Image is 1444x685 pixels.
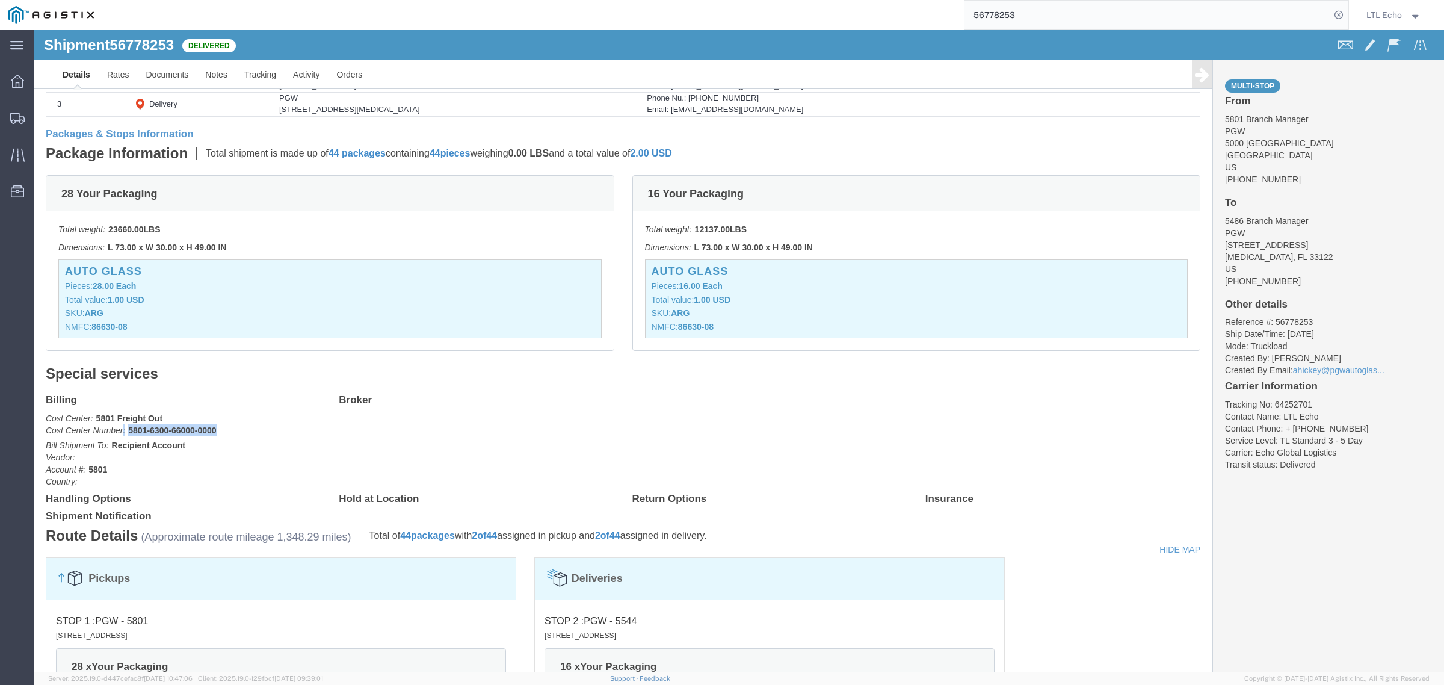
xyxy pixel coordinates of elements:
a: Support [610,675,640,682]
input: Search for shipment number, reference number [964,1,1330,29]
button: LTL Echo [1366,8,1427,22]
span: LTL Echo [1366,8,1402,22]
iframe: FS Legacy Container [34,30,1444,672]
span: Server: 2025.19.0-d447cefac8f [48,675,193,682]
span: Copyright © [DATE]-[DATE] Agistix Inc., All Rights Reserved [1244,674,1430,684]
img: logo [8,6,94,24]
span: [DATE] 10:47:06 [144,675,193,682]
a: Feedback [640,675,670,682]
span: Client: 2025.19.0-129fbcf [198,675,323,682]
span: [DATE] 09:39:01 [274,675,323,682]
